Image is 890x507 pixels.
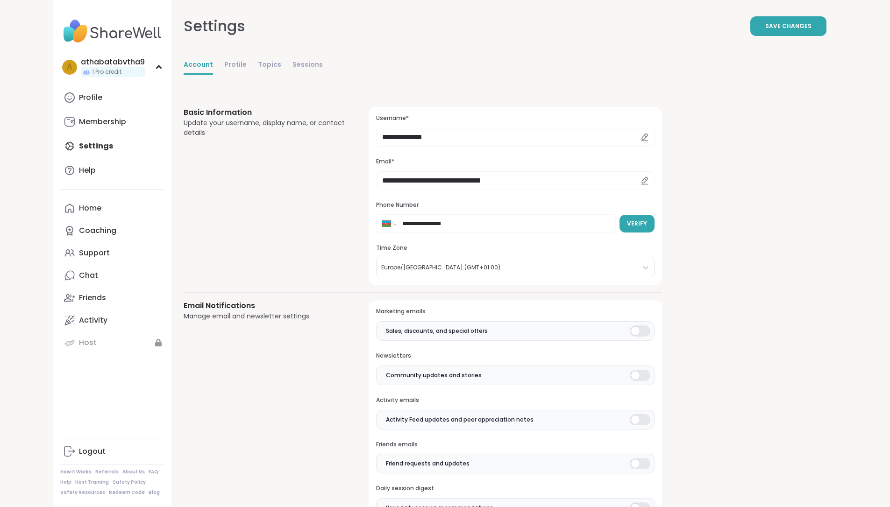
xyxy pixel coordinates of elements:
[60,479,71,486] a: Help
[750,16,826,36] button: Save Changes
[67,61,72,73] span: a
[376,308,654,316] h3: Marketing emails
[184,15,245,37] div: Settings
[376,114,654,122] h3: Username*
[122,469,145,475] a: About Us
[386,415,534,424] span: Activity Feed updates and peer appreciation notes
[75,479,109,486] a: Host Training
[376,441,654,449] h3: Friends emails
[113,479,146,486] a: Safety Policy
[376,396,654,404] h3: Activity emails
[184,300,347,311] h3: Email Notifications
[386,459,470,468] span: Friend requests and updates
[92,68,121,76] span: 1 Pro credit
[79,225,116,236] div: Coaching
[376,485,654,493] h3: Daily session digest
[79,270,98,281] div: Chat
[292,56,323,75] a: Sessions
[81,57,145,67] div: athabatabvtha9
[60,15,164,48] img: ShareWell Nav Logo
[60,111,164,133] a: Membership
[149,489,160,496] a: Blog
[79,248,110,258] div: Support
[60,331,164,354] a: Host
[79,203,101,213] div: Home
[60,469,92,475] a: How It Works
[60,159,164,182] a: Help
[376,201,654,209] h3: Phone Number
[184,56,213,75] a: Account
[627,219,647,228] span: Verify
[60,440,164,463] a: Logout
[60,242,164,264] a: Support
[79,315,107,325] div: Activity
[60,489,105,496] a: Safety Resources
[79,338,97,348] div: Host
[60,86,164,109] a: Profile
[149,469,158,475] a: FAQ
[60,264,164,287] a: Chat
[386,371,482,380] span: Community updates and stories
[184,107,347,118] h3: Basic Information
[109,489,145,496] a: Redeem Code
[60,309,164,331] a: Activity
[376,158,654,166] h3: Email*
[619,215,655,232] button: Verify
[258,56,281,75] a: Topics
[60,287,164,309] a: Friends
[79,92,102,103] div: Profile
[765,22,812,30] span: Save Changes
[224,56,247,75] a: Profile
[79,117,126,127] div: Membership
[79,446,106,457] div: Logout
[60,219,164,242] a: Coaching
[386,327,488,335] span: Sales, discounts, and special offers
[60,197,164,219] a: Home
[376,244,654,252] h3: Time Zone
[79,293,106,303] div: Friends
[184,118,347,138] div: Update your username, display name, or contact details
[79,165,96,176] div: Help
[95,469,119,475] a: Referrals
[184,311,347,321] div: Manage email and newsletter settings
[376,352,654,360] h3: Newsletters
